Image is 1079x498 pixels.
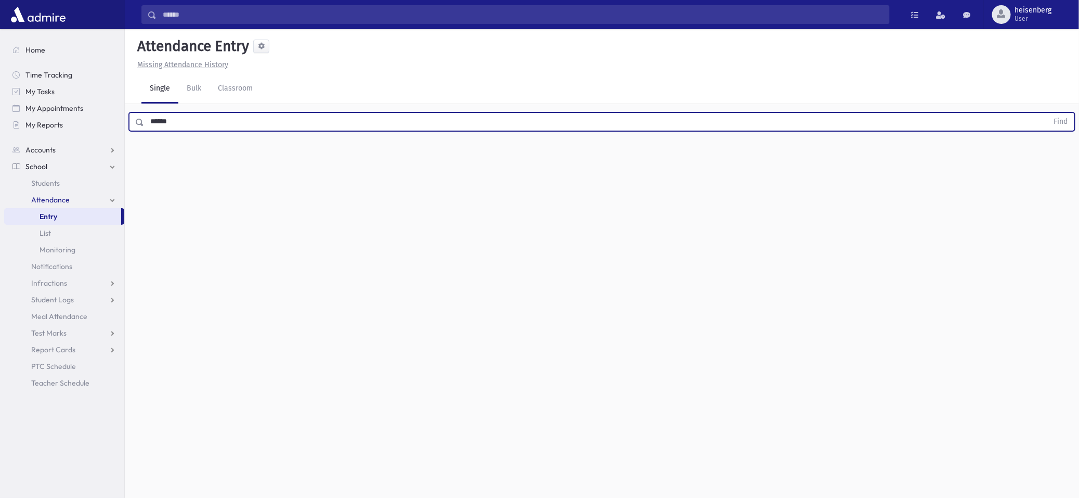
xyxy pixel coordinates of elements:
span: User [1015,15,1052,23]
a: Infractions [4,275,124,291]
a: Accounts [4,142,124,158]
span: Home [25,45,45,55]
a: Entry [4,208,121,225]
span: Notifications [31,262,72,271]
a: List [4,225,124,241]
a: Test Marks [4,325,124,341]
a: Single [141,74,178,104]
span: List [40,228,51,238]
span: Attendance [31,195,70,205]
a: Notifications [4,258,124,275]
a: Time Tracking [4,67,124,83]
span: Monitoring [40,245,75,254]
span: Student Logs [31,295,74,304]
span: Students [31,178,60,188]
span: Test Marks [31,328,67,338]
span: Accounts [25,145,56,155]
a: Report Cards [4,341,124,358]
a: My Appointments [4,100,124,117]
span: My Reports [25,120,63,130]
span: PTC Schedule [31,362,76,371]
input: Search [157,5,889,24]
span: School [25,162,47,171]
span: heisenberg [1015,6,1052,15]
a: School [4,158,124,175]
a: PTC Schedule [4,358,124,375]
span: Infractions [31,278,67,288]
u: Missing Attendance History [137,60,228,69]
a: Missing Attendance History [133,60,228,69]
span: Teacher Schedule [31,378,89,388]
a: Teacher Schedule [4,375,124,391]
span: My Tasks [25,87,55,96]
span: Entry [40,212,57,221]
a: Home [4,42,124,58]
span: Meal Attendance [31,312,87,321]
a: My Tasks [4,83,124,100]
a: Attendance [4,191,124,208]
span: Time Tracking [25,70,72,80]
img: AdmirePro [8,4,68,25]
a: Student Logs [4,291,124,308]
h5: Attendance Entry [133,37,249,55]
a: Students [4,175,124,191]
span: Report Cards [31,345,75,354]
span: My Appointments [25,104,83,113]
a: Bulk [178,74,210,104]
a: My Reports [4,117,124,133]
a: Monitoring [4,241,124,258]
a: Classroom [210,74,261,104]
a: Meal Attendance [4,308,124,325]
button: Find [1048,113,1074,131]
